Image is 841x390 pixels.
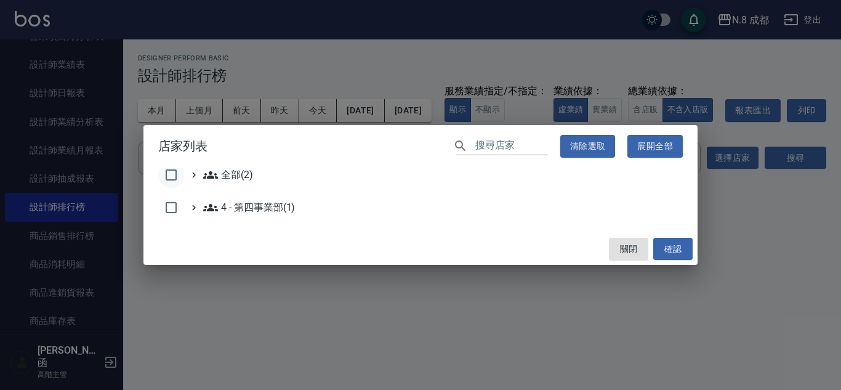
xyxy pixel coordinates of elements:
[475,137,548,155] input: 搜尋店家
[143,125,698,168] h2: 店家列表
[560,135,616,158] button: 清除選取
[203,168,253,182] span: 全部(2)
[609,238,648,261] button: 關閉
[203,200,295,215] span: 4 - 第四事業部(1)
[627,135,683,158] button: 展開全部
[653,238,693,261] button: 確認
